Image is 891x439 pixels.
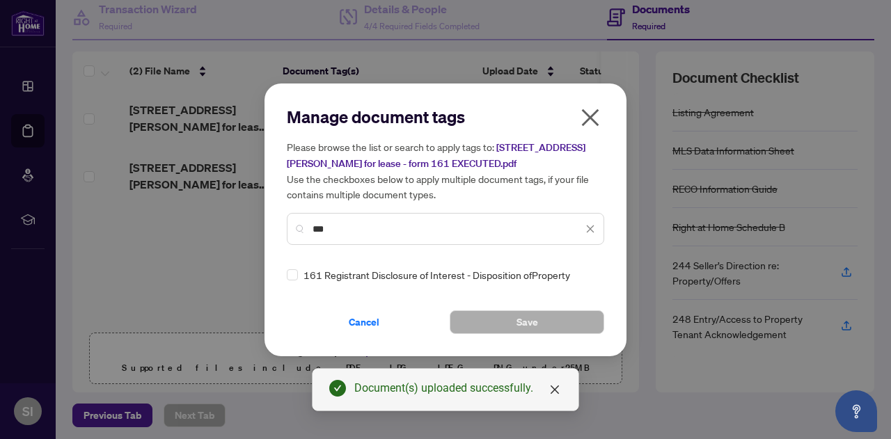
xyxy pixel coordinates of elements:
button: Cancel [287,310,441,334]
h2: Manage document tags [287,106,604,128]
span: close [585,224,595,234]
span: check-circle [329,380,346,397]
span: 161 Registrant Disclosure of Interest - Disposition ofProperty [303,267,570,282]
h5: Please browse the list or search to apply tags to: Use the checkboxes below to apply multiple doc... [287,139,604,202]
span: Cancel [349,311,379,333]
button: Save [450,310,604,334]
a: Close [547,382,562,397]
span: close [549,384,560,395]
span: close [579,106,601,129]
button: Open asap [835,390,877,432]
div: Document(s) uploaded successfully. [354,380,562,397]
span: [STREET_ADDRESS][PERSON_NAME] for lease - form 161 EXECUTED.pdf [287,141,585,170]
